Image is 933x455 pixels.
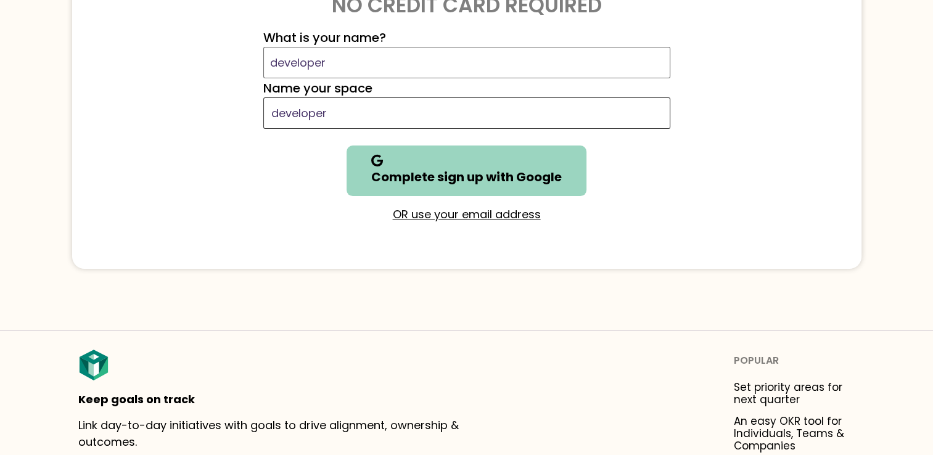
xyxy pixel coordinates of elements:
a: An easy OKR tool for Individuals, Teams & Companies [734,415,849,452]
h5: Popular [734,356,849,366]
b: Complete sign up with Google [371,168,562,186]
a: Set priority areas for next quarter [734,381,849,406]
p: Link day-to-day initiatives with goals to drive alignment, ownership & outcomes. [78,417,461,450]
label: Name your space [263,79,372,97]
label: What is your name? [263,28,386,47]
input: e.g. paul.friyay.com [263,97,670,129]
input: e.g. Paul [263,47,670,78]
strong: Keep goals on track [78,391,195,407]
p: OR use your email address [263,206,670,223]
